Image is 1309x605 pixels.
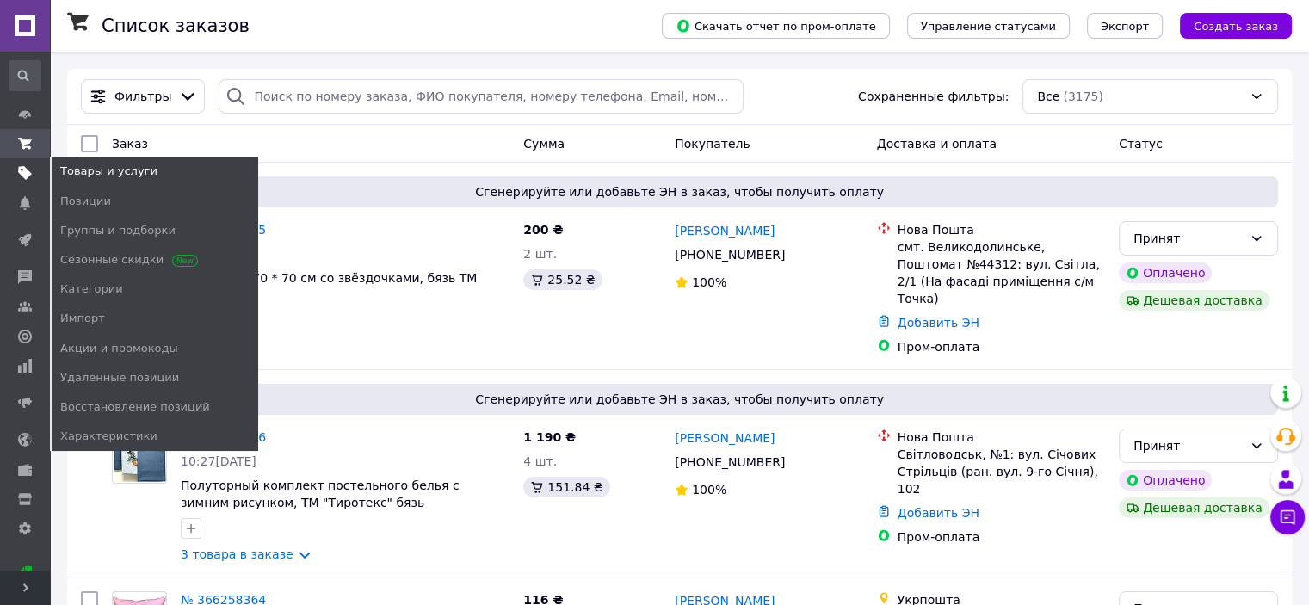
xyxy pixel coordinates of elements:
[1194,20,1278,33] span: Создать заказ
[1119,290,1269,311] div: Дешевая доставка
[898,221,1105,238] div: Нова Пошта
[102,15,250,36] h1: Список заказов
[88,391,1271,408] span: Сгенерируйте или добавьте ЭН в заказ, чтобы получить оплату
[60,281,123,297] span: Категории
[907,13,1070,39] button: Управление статусами
[523,223,563,237] span: 200 ₴
[60,223,176,238] span: Группы и подборки
[1119,497,1269,518] div: Дешевая доставка
[675,137,750,151] span: Покупатель
[877,137,997,151] span: Доставка и оплата
[671,450,788,474] div: [PHONE_NUMBER]
[52,392,258,422] a: Восстановление позиций
[692,483,726,497] span: 100%
[60,341,178,356] span: Акции и промокоды
[898,338,1105,355] div: Пром-оплата
[88,183,1271,201] span: Сгенерируйте или добавьте ЭН в заказ, чтобы получить оплату
[523,477,609,497] div: 151.84 ₴
[60,252,194,268] span: Сезонные скидки
[523,137,565,151] span: Сумма
[219,79,743,114] input: Поиск по номеру заказа, ФИО покупателя, номеру телефона, Email, номеру накладной
[692,275,726,289] span: 100%
[676,18,876,34] span: Скачать отчет по пром-оплате
[52,275,258,304] a: Категории
[112,429,167,484] a: Фото товару
[52,334,258,363] a: Акции и промокоды
[1133,229,1243,248] div: Принят
[181,271,477,302] a: Наволочка 70 * 70 см со звёздочками, бязь ТМ "Тиротекс"
[898,528,1105,546] div: Пром-оплата
[898,238,1105,307] div: смт. Великодолинське, Поштомат №44312: вул. Світла, 2/1 (На фасаді приміщення с/м Точка)
[898,316,979,330] a: Добавить ЭН
[1119,262,1212,283] div: Оплачено
[181,454,256,468] span: 10:27[DATE]
[898,506,979,520] a: Добавить ЭН
[675,222,775,239] a: [PERSON_NAME]
[921,20,1056,33] span: Управление статусами
[52,245,258,275] a: Сезонные скидки
[523,430,576,444] span: 1 190 ₴
[60,164,157,179] span: Товары и услуги
[181,478,460,509] a: Полуторный комплект постельного белья с зимним рисунком, ТМ "Тиротекс" бязь
[898,446,1105,497] div: Світловодськ, №1: вул. Січових Стрільців (ран. вул. 9-го Січня), 102
[52,304,258,333] a: Импорт
[60,194,111,209] span: Позиции
[1119,470,1212,491] div: Оплачено
[60,429,157,444] span: Характеристики
[898,429,1105,446] div: Нова Пошта
[52,216,258,245] a: Группы и подборки
[1101,20,1149,33] span: Экспорт
[52,187,258,216] a: Позиции
[671,243,788,267] div: [PHONE_NUMBER]
[52,363,258,392] a: Удаленные позиции
[1119,137,1163,151] span: Статус
[114,88,171,105] span: Фильтры
[523,454,557,468] span: 4 шт.
[523,247,557,261] span: 2 шт.
[60,370,179,386] span: Удаленные позиции
[1133,436,1243,455] div: Принят
[675,429,775,447] a: [PERSON_NAME]
[1163,18,1292,32] a: Создать заказ
[112,137,148,151] span: Заказ
[1063,90,1103,103] span: (3175)
[858,88,1009,105] span: Сохраненные фильтры:
[60,399,210,415] span: Восстановление позиций
[52,422,258,451] a: Характеристики
[60,311,105,326] span: Импорт
[1270,500,1305,534] button: Чат с покупателем
[1087,13,1163,39] button: Экспорт
[1180,13,1292,39] button: Создать заказ
[113,430,166,482] img: Фото товару
[662,13,890,39] button: Скачать отчет по пром-оплате
[523,269,602,290] div: 25.52 ₴
[1037,88,1059,105] span: Все
[181,547,293,561] a: 3 товара в заказе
